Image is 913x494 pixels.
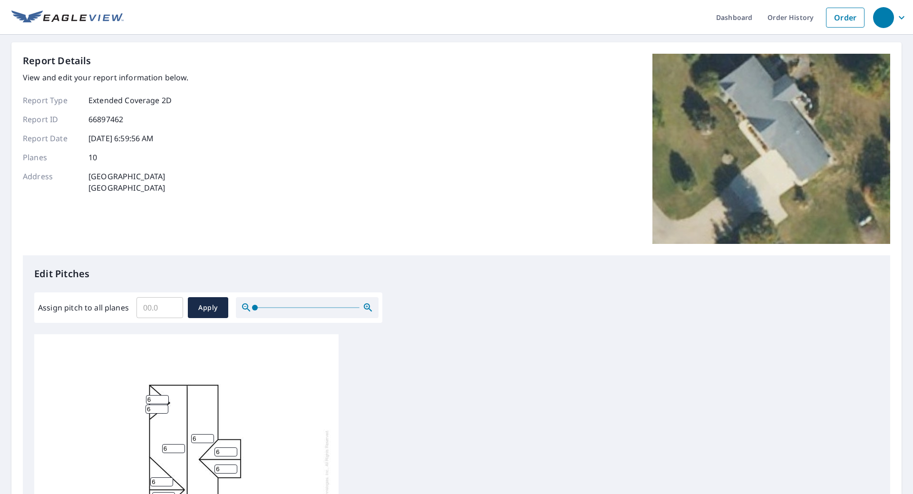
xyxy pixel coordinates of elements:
[23,54,91,68] p: Report Details
[652,54,890,244] img: Top image
[195,302,221,314] span: Apply
[88,133,154,144] p: [DATE] 6:59:56 AM
[136,294,183,321] input: 00.0
[88,171,165,194] p: [GEOGRAPHIC_DATA] [GEOGRAPHIC_DATA]
[11,10,124,25] img: EV Logo
[188,297,228,318] button: Apply
[826,8,864,28] a: Order
[34,267,879,281] p: Edit Pitches
[88,152,97,163] p: 10
[23,72,189,83] p: View and edit your report information below.
[38,302,129,313] label: Assign pitch to all planes
[88,95,172,106] p: Extended Coverage 2D
[23,95,80,106] p: Report Type
[23,114,80,125] p: Report ID
[23,171,80,194] p: Address
[88,114,123,125] p: 66897462
[23,152,80,163] p: Planes
[23,133,80,144] p: Report Date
